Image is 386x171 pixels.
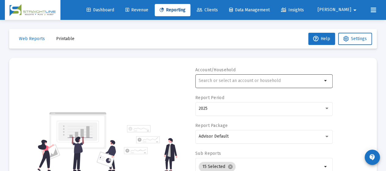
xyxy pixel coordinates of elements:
button: [PERSON_NAME] [310,4,366,16]
label: Report Package [195,123,228,128]
span: Clients [197,7,218,13]
button: Printable [51,33,79,45]
a: Revenue [121,4,153,16]
button: Web Reports [14,33,50,45]
a: Clients [192,4,223,16]
img: Dashboard [9,4,56,16]
span: Reporting [160,7,186,13]
span: Revenue [125,7,148,13]
mat-icon: contact_support [369,154,376,161]
a: Data Management [224,4,275,16]
input: Search or select an account or household [199,78,322,83]
button: Settings [338,33,372,45]
label: Sub Reports [195,151,221,156]
span: Settings [351,36,367,41]
span: Dashboard [87,7,114,13]
a: Dashboard [82,4,119,16]
span: 2025 [199,106,207,111]
button: Help [308,33,335,45]
span: Advisor Default [199,134,229,139]
mat-icon: arrow_drop_down [351,4,359,16]
span: Printable [56,36,74,41]
label: Report Period [195,95,224,100]
a: Reporting [155,4,190,16]
span: Help [313,36,330,41]
span: Insights [281,7,304,13]
mat-icon: arrow_drop_down [322,163,330,170]
mat-icon: cancel [228,164,233,169]
a: Insights [276,4,309,16]
span: [PERSON_NAME] [318,7,351,13]
span: Data Management [229,7,270,13]
label: Account/Household [195,67,236,72]
mat-icon: arrow_drop_down [322,77,330,84]
span: Web Reports [19,36,45,41]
